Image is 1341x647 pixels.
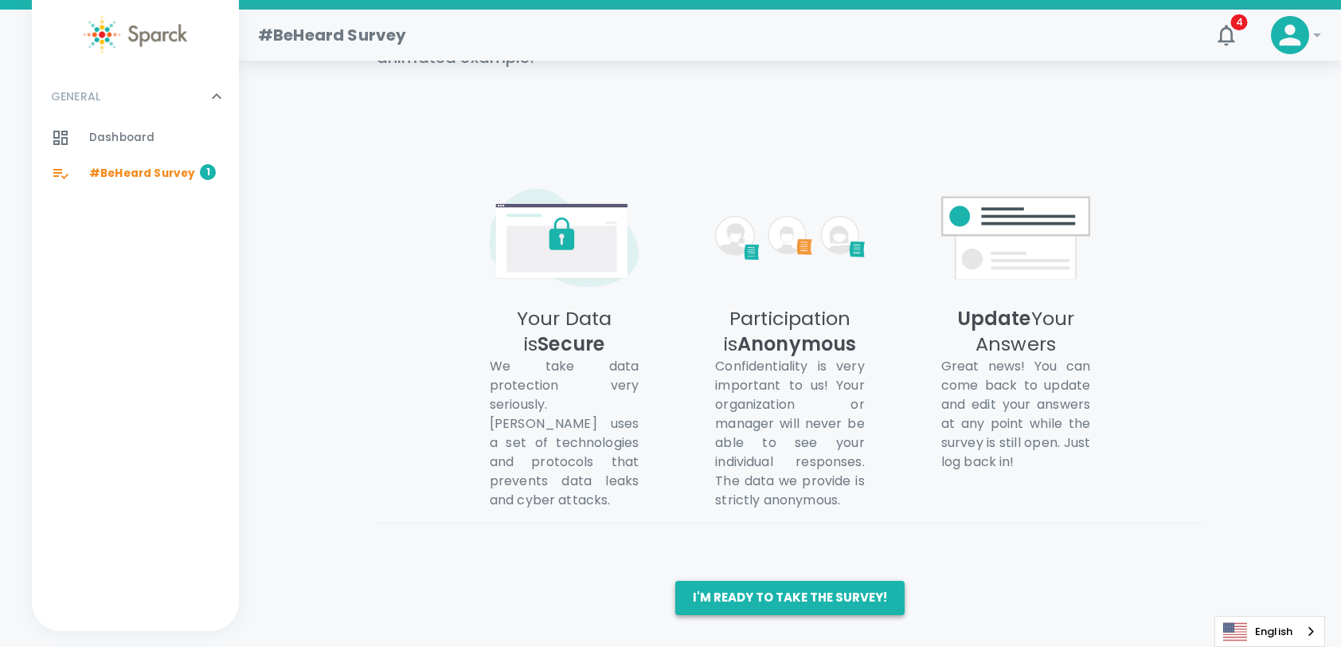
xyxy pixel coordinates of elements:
[200,164,216,180] span: 1
[715,306,865,357] h5: Participation is
[957,305,1031,331] span: Update
[32,156,239,191] a: #BeHeard Survey1
[715,188,865,288] img: [object Object]
[1207,16,1245,54] button: 4
[941,188,1091,288] img: [object Object]
[675,581,905,614] button: I'm ready to take the survey!
[89,166,195,182] span: #BeHeard Survey
[32,120,239,198] div: GENERAL
[490,306,639,357] h5: Your Data is
[1231,14,1248,30] span: 4
[538,331,604,357] span: Secure
[1214,616,1325,647] div: Language
[1215,617,1324,646] a: English
[941,306,1091,357] h5: Your Answers
[737,331,856,357] span: Anonymous
[258,22,406,48] h1: #BeHeard Survey
[51,88,100,104] p: GENERAL
[32,73,239,120] div: GENERAL
[941,357,1091,472] p: Great news! You can come back to update and edit your answers at any point while the survey is st...
[715,357,865,510] p: Confidentiality is very important to us! Your organization or manager will never be able to see y...
[32,16,239,53] a: Sparck logo
[490,357,639,510] p: We take data protection very seriously. [PERSON_NAME] uses a set of technologies and protocols th...
[490,188,639,288] img: [object Object]
[89,130,154,146] span: Dashboard
[1214,616,1325,647] aside: Language selected: English
[84,16,187,53] img: Sparck logo
[32,120,239,155] a: Dashboard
